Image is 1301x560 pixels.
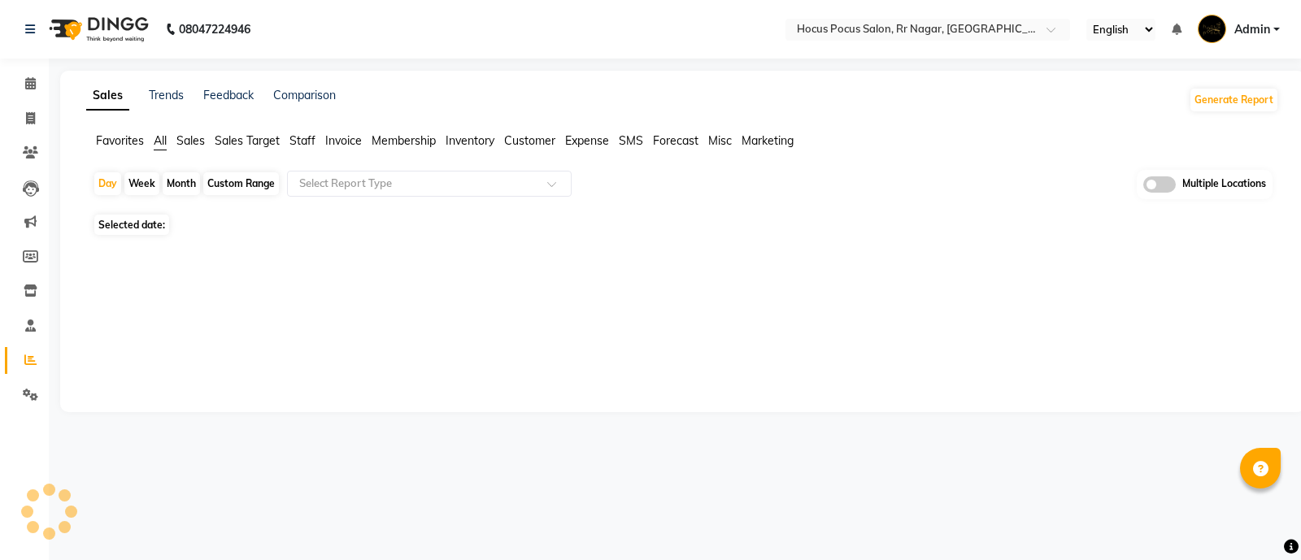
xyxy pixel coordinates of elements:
img: Admin [1198,15,1226,43]
button: Generate Report [1190,89,1277,111]
span: Sales Target [215,133,280,148]
span: Forecast [653,133,698,148]
span: Staff [289,133,315,148]
span: Misc [708,133,732,148]
span: Multiple Locations [1182,176,1266,193]
span: Customer [504,133,555,148]
div: Custom Range [203,172,279,195]
span: Inventory [446,133,494,148]
span: Invoice [325,133,362,148]
b: 08047224946 [179,7,250,52]
a: Feedback [203,88,254,102]
span: Selected date: [94,215,169,235]
img: logo [41,7,153,52]
a: Comparison [273,88,336,102]
span: SMS [619,133,643,148]
div: Month [163,172,200,195]
a: Sales [86,81,129,111]
span: Expense [565,133,609,148]
span: Marketing [742,133,794,148]
span: Favorites [96,133,144,148]
span: Sales [176,133,205,148]
span: All [154,133,167,148]
span: Membership [372,133,436,148]
a: Trends [149,88,184,102]
div: Day [94,172,121,195]
span: Admin [1234,21,1270,38]
div: Week [124,172,159,195]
